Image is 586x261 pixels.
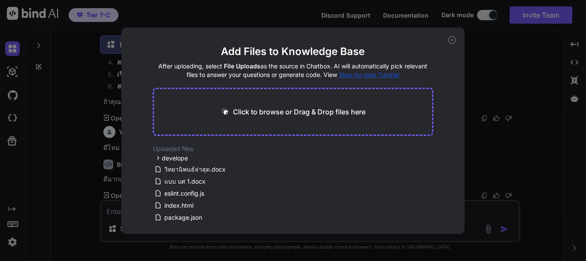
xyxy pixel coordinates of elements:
p: Click to browse or Drag & Drop files here [233,107,365,117]
span: แบบ บศ 1.docx [163,176,206,187]
h2: Add Files to Knowledge Base [153,45,433,58]
span: package.json [163,212,203,223]
span: File Uploads [224,62,260,70]
h2: Uploaded files [153,144,433,153]
span: Step-by-step Tutorial [339,71,399,78]
h4: After uploading, select as the source in Chatbox. AI will automatically pick relevant files to an... [153,62,433,79]
span: วิทยานิพนธ์ล่าสุด.docx [163,164,227,175]
span: eslint.config.js [163,188,205,199]
span: index.html [163,200,194,211]
span: develope [162,154,188,163]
